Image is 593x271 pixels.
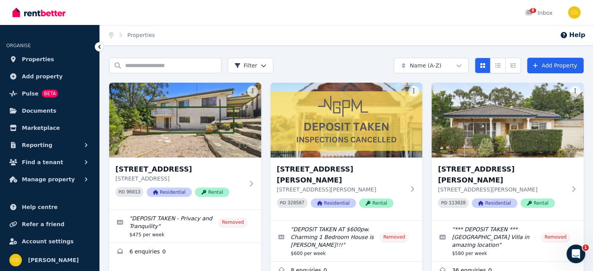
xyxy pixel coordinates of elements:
div: View options [475,58,521,73]
iframe: Intercom live chat [566,244,585,263]
a: Edit listing: DEPOSIT TAKEN AT $600pw. Charming 1 Bedroom House is Lilyfield!!! [271,221,423,261]
span: Residential [311,198,356,208]
span: Documents [22,106,57,115]
a: Add property [6,69,93,84]
span: Account settings [22,237,74,246]
span: Add property [22,72,63,81]
span: Residential [147,188,192,197]
img: RentBetter [12,7,65,18]
img: 1/1A Neptune Street, Padstow [109,83,261,158]
a: Help centre [6,199,93,215]
nav: Breadcrumb [100,25,164,45]
button: Card view [475,58,490,73]
code: 328587 [288,200,304,206]
a: Edit listing: *** DEPOSIT TAKEN *** Unique Bayside Villa in amazing location [432,221,584,261]
span: Filter [234,62,257,69]
h3: [STREET_ADDRESS][PERSON_NAME] [277,164,405,186]
img: Chris Dimitropoulos [9,254,22,266]
p: [STREET_ADDRESS] [115,175,244,182]
button: More options [247,86,258,97]
a: Documents [6,103,93,119]
button: Manage property [6,172,93,187]
button: Filter [228,58,273,73]
button: Name (A-Z) [394,58,469,73]
span: Help centre [22,202,58,212]
span: Refer a friend [22,220,64,229]
h3: [STREET_ADDRESS] [115,164,244,175]
button: More options [408,86,419,97]
span: 1 [582,244,589,251]
a: 1/2 Eric Street, Lilyfield[STREET_ADDRESS][PERSON_NAME][STREET_ADDRESS][PERSON_NAME]PID 328587Res... [271,83,423,220]
a: Refer a friend [6,216,93,232]
button: Reporting [6,137,93,153]
a: Marketplace [6,120,93,136]
button: Compact list view [490,58,506,73]
a: Properties [6,51,93,67]
button: Find a tenant [6,154,93,170]
a: Edit listing: DEPOSIT TAKEN - Privacy and Tranquility [109,210,261,243]
a: Add Property [527,58,584,73]
a: Account settings [6,234,93,249]
a: Enquiries for 1/1A Neptune Street, Padstow [109,243,261,262]
code: 113028 [449,200,466,206]
div: Inbox [525,9,552,17]
img: Chris Dimitropoulos [568,6,581,19]
p: [STREET_ADDRESS][PERSON_NAME] [277,186,405,193]
span: 8 [530,8,536,13]
button: Help [560,30,585,40]
span: Residential [472,198,517,208]
img: 1/2 Eric Street, Lilyfield [271,83,423,158]
a: Properties [127,32,155,38]
p: [STREET_ADDRESS][PERSON_NAME] [438,186,566,193]
span: Manage property [22,175,75,184]
img: 1/5 Kings Road, Brighton-Le-Sands [432,83,584,158]
a: PulseBETA [6,86,93,101]
a: 1/5 Kings Road, Brighton-Le-Sands[STREET_ADDRESS][PERSON_NAME][STREET_ADDRESS][PERSON_NAME]PID 11... [432,83,584,220]
small: PID [441,201,447,205]
span: Rental [195,188,229,197]
small: PID [280,201,286,205]
span: Marketplace [22,123,60,133]
span: Find a tenant [22,158,63,167]
button: Expanded list view [505,58,521,73]
span: Rental [520,198,555,208]
code: 96013 [126,190,140,195]
span: Rental [359,198,393,208]
span: BETA [42,90,58,97]
span: Reporting [22,140,52,150]
span: [PERSON_NAME] [28,255,79,265]
h3: [STREET_ADDRESS][PERSON_NAME] [438,164,566,186]
span: Properties [22,55,54,64]
button: More options [570,86,581,97]
a: 1/1A Neptune Street, Padstow[STREET_ADDRESS][STREET_ADDRESS]PID 96013ResidentialRental [109,83,261,209]
small: PID [119,190,125,194]
span: Name (A-Z) [410,62,441,69]
span: ORGANISE [6,43,31,48]
span: Pulse [22,89,39,98]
